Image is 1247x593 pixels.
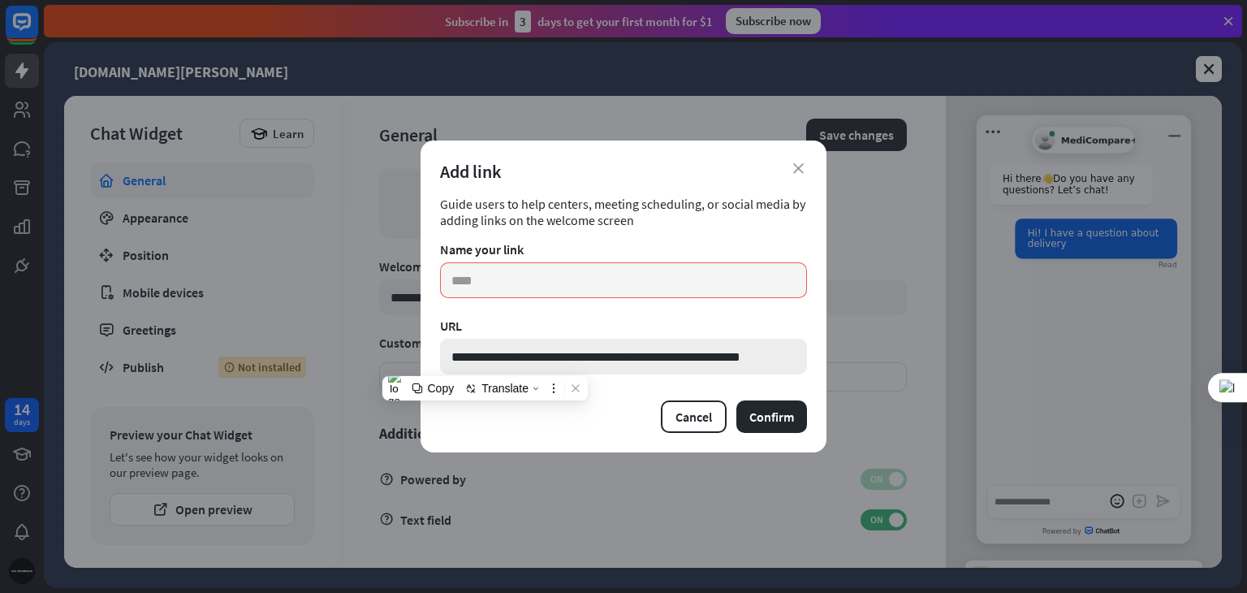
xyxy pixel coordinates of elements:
button: Cancel [661,400,727,433]
button: Confirm [736,400,807,433]
div: Name your link [440,241,807,258]
i: close [793,163,804,174]
button: Open LiveChat chat widget [13,6,62,55]
div: Add link [440,160,807,183]
div: Guide users to help centers, meeting scheduling, or social media by adding links on the welcome s... [440,196,807,228]
div: URL [440,318,807,334]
